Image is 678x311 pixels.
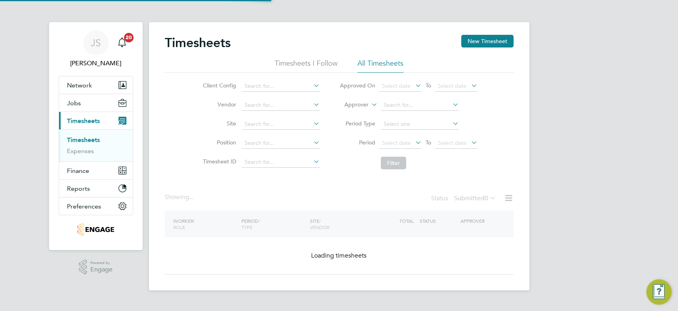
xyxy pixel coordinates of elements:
span: Reports [67,185,90,192]
span: 0 [485,194,488,202]
span: 20 [124,33,134,42]
input: Search for... [242,138,320,149]
span: Network [67,82,92,89]
label: Position [201,139,236,146]
button: Engage Resource Center [646,279,672,305]
div: Showing [165,193,196,201]
span: ... [189,193,194,201]
span: To [423,80,434,91]
span: Select date [438,82,466,89]
input: Search for... [242,119,320,130]
label: Timesheet ID [201,158,236,165]
a: JS[PERSON_NAME] [59,30,133,68]
label: Client Config [201,82,236,89]
span: Finance [67,167,89,174]
label: Vendor [201,101,236,108]
button: Finance [59,162,133,179]
input: Select one [381,119,459,130]
span: Powered by [90,260,113,266]
li: Timesheets I Follow [275,59,338,73]
input: Search for... [242,100,320,111]
span: Select date [382,82,411,89]
input: Search for... [242,81,320,92]
button: Reports [59,180,133,197]
span: JS [91,38,101,48]
button: Timesheets [59,112,133,129]
img: nowcareers-logo-retina.png [77,223,114,236]
a: 20 [114,30,130,55]
span: Timesheets [67,117,100,125]
label: Site [201,120,236,127]
a: Timesheets [67,136,100,144]
div: Status [431,193,498,204]
span: Select date [438,139,466,146]
a: Go to home page [59,223,133,236]
input: Search for... [242,157,320,168]
input: Search for... [381,100,459,111]
label: Approver [333,101,369,109]
button: Jobs [59,94,133,112]
li: All Timesheets [357,59,403,73]
span: To [423,137,434,148]
button: Filter [381,157,406,169]
button: Preferences [59,197,133,215]
nav: Main navigation [49,22,143,250]
label: Period [340,139,375,146]
label: Approved On [340,82,375,89]
span: Select date [382,139,411,146]
a: Powered byEngage [79,260,113,275]
span: Preferences [67,203,101,210]
label: Period Type [340,120,375,127]
div: Timesheets [59,129,133,161]
button: Network [59,76,133,94]
span: Jobs [67,99,81,107]
button: New Timesheet [461,35,514,47]
span: Engage [90,266,113,273]
span: James Symons [59,59,133,68]
label: Submitted [454,194,496,202]
h2: Timesheets [165,35,231,51]
a: Expenses [67,147,94,155]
